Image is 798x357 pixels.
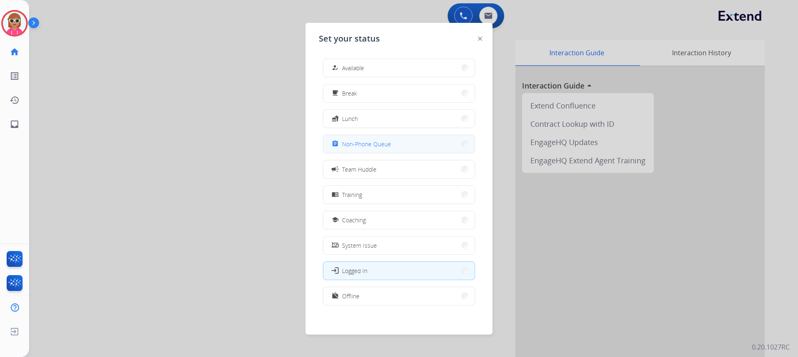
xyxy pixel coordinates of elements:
button: System Issue [323,236,475,254]
span: Lunch [342,114,358,123]
img: avatar [3,12,26,35]
mat-icon: campaign [331,165,339,173]
mat-icon: history [10,95,20,105]
mat-icon: assignment [332,140,339,148]
span: Logged In [342,266,367,275]
mat-icon: inbox [10,119,20,129]
span: Break [342,89,357,98]
button: Training [323,186,475,204]
button: Available [323,59,475,77]
mat-icon: phonelink_off [332,242,339,249]
button: Non-Phone Queue [323,135,475,153]
button: Logged In [323,262,475,280]
mat-icon: work_off [332,293,339,300]
mat-icon: list_alt [10,71,20,81]
button: Coaching [323,211,475,229]
span: Training [342,190,362,199]
mat-icon: how_to_reg [332,64,339,71]
button: Break [323,84,475,102]
mat-icon: menu_book [332,191,339,198]
span: Available [342,64,364,72]
mat-icon: fastfood [332,115,339,122]
span: Coaching [342,216,366,224]
mat-icon: free_breakfast [332,90,339,97]
mat-icon: login [331,266,339,275]
span: Team Huddle [342,165,377,174]
span: System Issue [342,241,377,250]
mat-icon: home [10,47,20,57]
span: Set your status [319,33,380,44]
button: Team Huddle [323,160,475,178]
span: Offline [342,292,360,300]
img: close-button [478,37,482,41]
mat-icon: school [332,217,339,224]
button: Lunch [323,110,475,128]
span: Non-Phone Queue [342,140,391,148]
p: 0.20.1027RC [752,342,790,352]
button: Offline [323,287,475,305]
